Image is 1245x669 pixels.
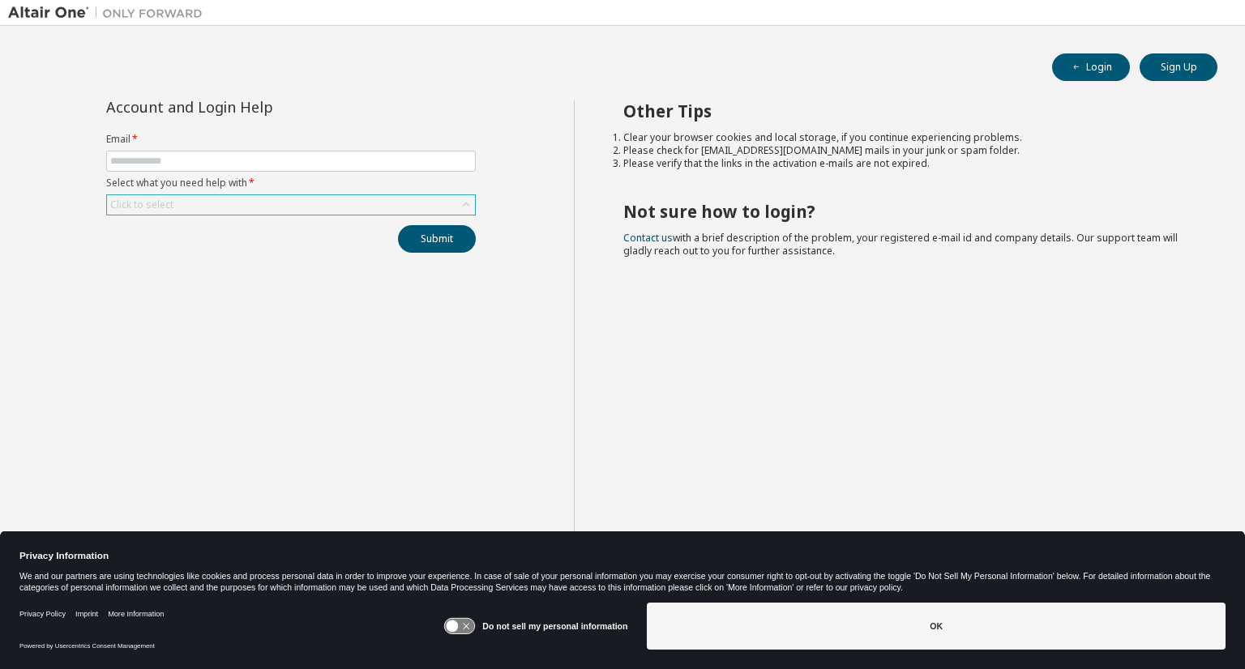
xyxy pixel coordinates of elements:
button: Sign Up [1140,53,1217,81]
span: with a brief description of the problem, your registered e-mail id and company details. Our suppo... [623,231,1178,258]
a: Contact us [623,231,673,245]
label: Email [106,133,476,146]
li: Please check for [EMAIL_ADDRESS][DOMAIN_NAME] mails in your junk or spam folder. [623,144,1189,157]
button: Submit [398,225,476,253]
button: Login [1052,53,1130,81]
div: Click to select [107,195,475,215]
h2: Other Tips [623,100,1189,121]
div: Click to select [110,198,173,211]
h2: Not sure how to login? [623,201,1189,222]
div: Account and Login Help [106,100,402,113]
img: Altair One [8,5,211,21]
li: Clear your browser cookies and local storage, if you continue experiencing problems. [623,131,1189,144]
li: Please verify that the links in the activation e-mails are not expired. [623,157,1189,170]
label: Select what you need help with [106,177,476,190]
